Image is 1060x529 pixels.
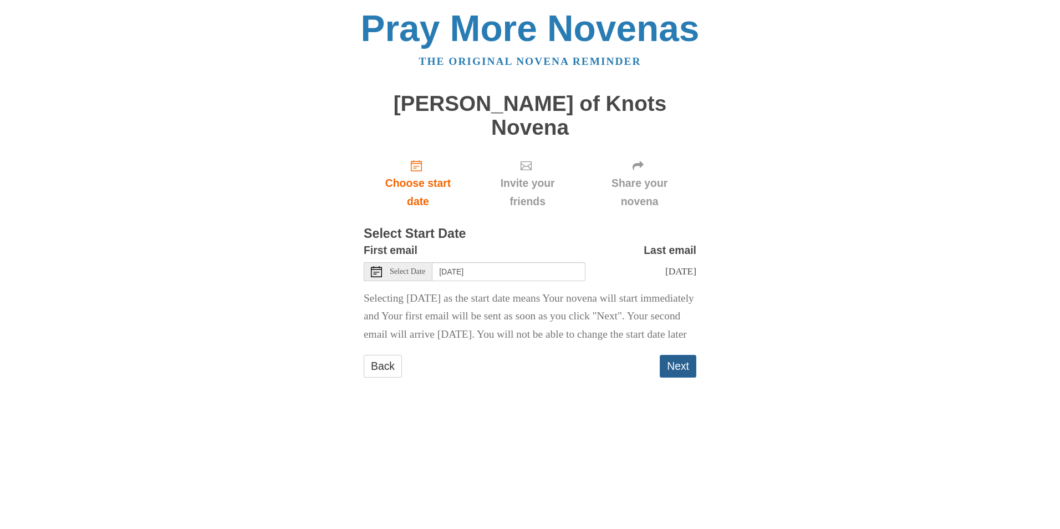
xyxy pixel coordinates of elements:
button: Next [660,355,696,378]
label: First email [364,241,417,260]
h1: [PERSON_NAME] of Knots Novena [364,92,696,139]
input: Use the arrow keys to pick a date [432,262,585,281]
div: Click "Next" to confirm your start date first. [472,150,583,216]
span: Invite your friends [483,174,572,211]
a: The original novena reminder [419,55,641,67]
a: Pray More Novenas [361,8,700,49]
a: Choose start date [364,150,472,216]
a: Back [364,355,402,378]
span: [DATE] [665,266,696,277]
span: Share your novena [594,174,685,211]
label: Last email [644,241,696,260]
p: Selecting [DATE] as the start date means Your novena will start immediately and Your first email ... [364,289,696,344]
div: Click "Next" to confirm your start date first. [583,150,696,216]
span: Select Date [390,268,425,276]
h3: Select Start Date [364,227,696,241]
span: Choose start date [375,174,461,211]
